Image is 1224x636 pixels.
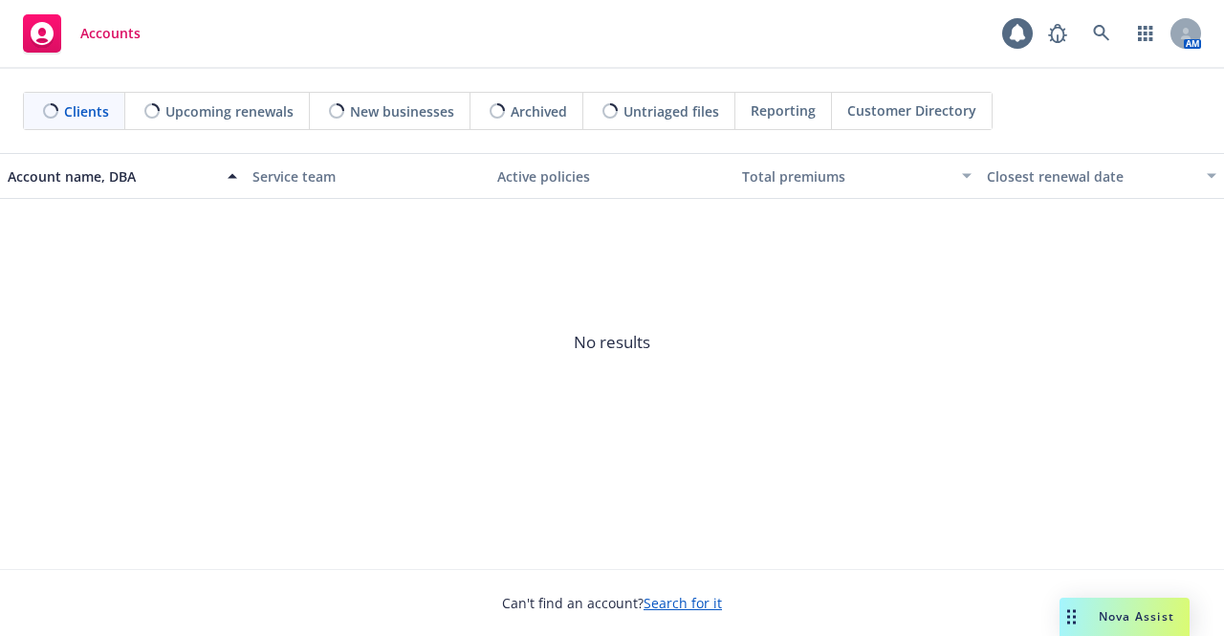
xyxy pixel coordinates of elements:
span: Archived [511,101,567,121]
span: Reporting [751,100,816,121]
span: Clients [64,101,109,121]
span: New businesses [350,101,454,121]
span: Upcoming renewals [165,101,294,121]
span: Customer Directory [847,100,976,121]
span: Accounts [80,26,141,41]
a: Accounts [15,7,148,60]
button: Total premiums [734,153,979,199]
div: Service team [252,166,482,186]
button: Active policies [490,153,734,199]
span: Untriaged files [623,101,719,121]
a: Report a Bug [1038,14,1077,53]
div: Account name, DBA [8,166,216,186]
button: Closest renewal date [979,153,1224,199]
div: Closest renewal date [987,166,1195,186]
a: Switch app [1126,14,1165,53]
div: Drag to move [1060,598,1083,636]
button: Service team [245,153,490,199]
a: Search [1082,14,1121,53]
div: Active policies [497,166,727,186]
span: Can't find an account? [502,593,722,613]
span: Nova Assist [1099,608,1174,625]
button: Nova Assist [1060,598,1190,636]
a: Search for it [644,594,722,612]
div: Total premiums [742,166,951,186]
